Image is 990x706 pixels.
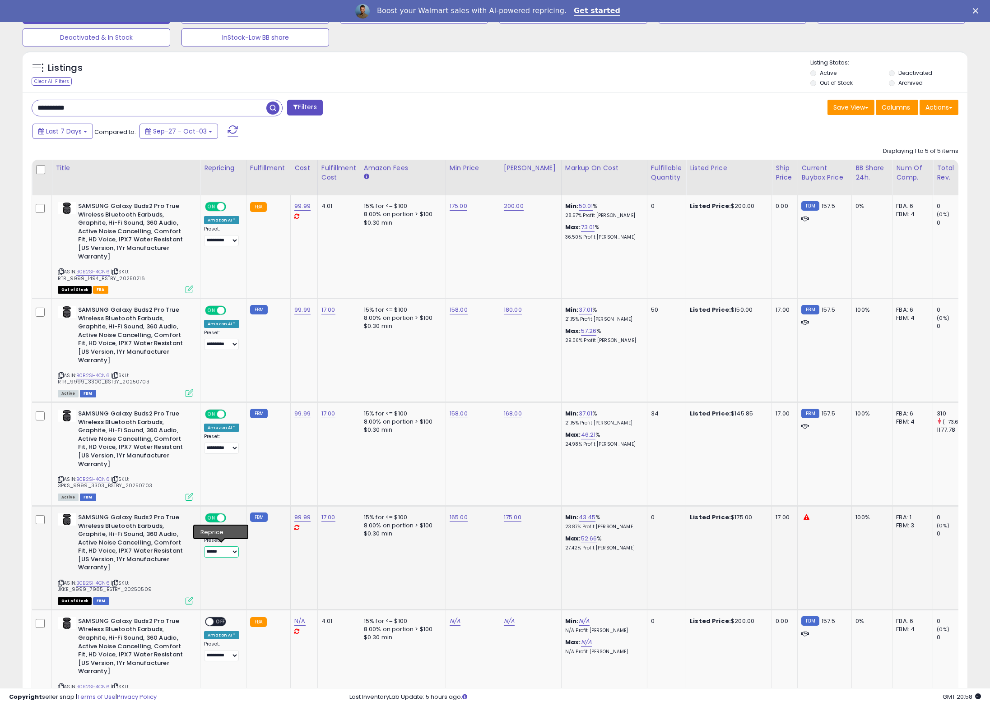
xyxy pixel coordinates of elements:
div: 0.00 [776,617,790,625]
small: Amazon Fees. [364,173,369,181]
a: 175.00 [450,202,467,211]
a: 168.00 [504,409,522,418]
b: SAMSUNG Galaxy Buds2 Pro True Wireless Bluetooth Earbuds, Graphite, Hi-Fi Sound, 360 Audio, Activ... [78,410,188,471]
img: Profile image for Adrian [355,4,370,18]
div: Cost [294,163,314,173]
p: 23.87% Profit [PERSON_NAME] [565,524,640,530]
button: Sep-27 - Oct-03 [139,124,218,139]
img: 21Y3xVnL0BL._SL40_.jpg [58,617,76,629]
span: All listings currently available for purchase on Amazon [58,390,79,397]
a: Privacy Policy [117,692,157,701]
p: 21.15% Profit [PERSON_NAME] [565,316,640,323]
div: Current Buybox Price [801,163,848,182]
button: Actions [920,100,958,115]
span: FBM [80,494,96,501]
a: 99.99 [294,305,311,314]
a: 158.00 [450,409,468,418]
div: 4.01 [321,617,353,625]
span: ON [206,411,217,418]
div: Amazon AI * [204,320,239,328]
a: 43.45 [579,513,596,522]
div: 100% [855,410,885,418]
span: OFF [225,203,239,211]
img: 21Y3xVnL0BL._SL40_.jpg [58,306,76,318]
div: Total Rev. [937,163,970,182]
b: Max: [565,223,581,231]
div: Repricing [204,163,242,173]
div: 1177.78 [937,426,973,434]
a: N/A [504,617,515,626]
a: 37.01 [579,305,593,314]
span: | SKU: 3PKS_9999_3303_BSTBY_20250703 [58,475,152,489]
button: Last 7 Days [33,124,93,139]
a: 52.66 [581,534,597,543]
div: $0.30 min [364,530,439,538]
a: B0B2SH4CN6 [76,475,110,483]
p: 28.57% Profit [PERSON_NAME] [565,212,640,219]
a: 73.01 [581,223,595,232]
a: B0B2SH4CN6 [76,579,110,587]
a: 17.00 [321,513,335,522]
div: $200.00 [690,617,765,625]
div: 0 [937,306,973,314]
div: 8.00% on portion > $100 [364,418,439,426]
a: 57.26 [581,327,597,336]
small: FBM [250,305,268,314]
div: 34 [651,410,679,418]
div: Boost your Walmart sales with AI-powered repricing. [377,6,567,15]
span: 2025-10-11 20:58 GMT [943,692,981,701]
b: Max: [565,534,581,543]
div: FBA: 6 [896,617,926,625]
label: Out of Stock [820,79,853,87]
a: Terms of Use [77,692,116,701]
div: Amazon AI * [204,216,239,224]
a: B0B2SH4CN6 [76,268,110,276]
div: FBA: 6 [896,306,926,314]
span: OFF [225,307,239,314]
span: FBA [93,286,108,294]
a: 200.00 [504,202,524,211]
a: B0B2SH4CN6 [76,372,110,379]
div: $145.85 [690,410,765,418]
div: Fulfillable Quantity [651,163,682,182]
small: (0%) [937,211,949,218]
div: % [565,513,640,530]
a: 99.99 [294,513,311,522]
div: 15% for <= $100 [364,202,439,210]
a: 180.00 [504,305,522,314]
div: Preset: [204,537,239,558]
small: FBM [801,409,819,418]
p: 36.50% Profit [PERSON_NAME] [565,234,640,240]
b: Max: [565,327,581,335]
div: Preset: [204,226,239,246]
div: ASIN: [58,202,193,292]
small: FBM [801,305,819,314]
button: Deactivated & In Stock [23,28,170,46]
div: ASIN: [58,513,193,604]
div: 0.00 [776,202,790,210]
a: 37.01 [579,409,593,418]
div: 8.00% on portion > $100 [364,314,439,322]
span: All listings that are currently out of stock and unavailable for purchase on Amazon [58,597,92,605]
div: % [565,202,640,219]
div: $0.30 min [364,322,439,330]
div: 310 [937,410,973,418]
div: Fulfillment [250,163,287,173]
img: 21Y3xVnL0BL._SL40_.jpg [58,513,76,526]
div: 0 [937,322,973,330]
a: 46.21 [581,430,596,439]
div: 0 [937,530,973,538]
div: 0 [937,617,973,625]
div: Preset: [204,330,239,350]
div: 15% for <= $100 [364,410,439,418]
span: All listings currently available for purchase on Amazon [58,494,79,501]
img: 21Y3xVnL0BL._SL40_.jpg [58,202,76,214]
h5: Listings [48,62,83,74]
div: seller snap | | [9,693,157,701]
span: 157.5 [822,202,836,210]
div: 15% for <= $100 [364,617,439,625]
span: ON [206,307,217,314]
div: 100% [855,513,885,521]
small: (-73.68%) [943,418,968,425]
div: Title [56,163,196,173]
